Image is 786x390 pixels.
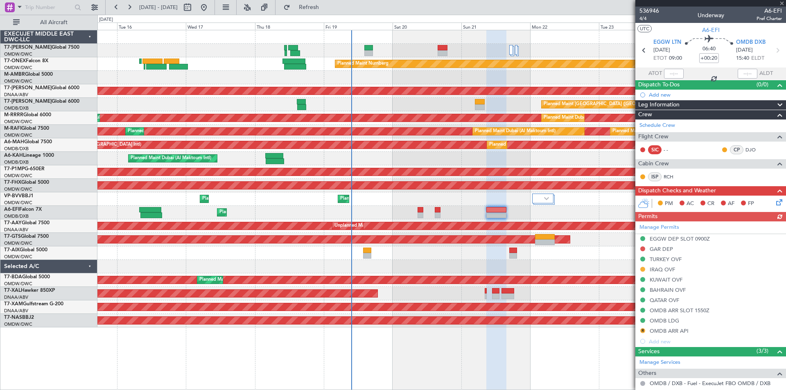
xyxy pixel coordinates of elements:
span: All Aircraft [21,20,86,25]
span: Flight Crew [638,132,669,142]
div: Planned Maint [GEOGRAPHIC_DATA] ([GEOGRAPHIC_DATA]) [219,206,348,219]
a: OMDW/DWC [4,51,32,57]
img: arrow-gray.svg [544,197,549,200]
a: A6-EFIFalcon 7X [4,207,42,212]
div: Planned Maint Dubai (Al Maktoum Intl) [131,152,211,165]
a: OMDW/DWC [4,119,32,125]
a: OMDW/DWC [4,173,32,179]
div: ISP [648,172,662,181]
a: OMDW/DWC [4,254,32,260]
span: Cabin Crew [638,159,669,169]
a: M-RAFIGlobal 7500 [4,126,49,131]
a: A6-MAHGlobal 7500 [4,140,52,144]
a: T7-AIXGlobal 5000 [4,248,47,252]
span: A6-KAH [4,153,23,158]
span: T7-AAY [4,221,22,225]
div: Underway [698,11,724,20]
span: [DATE] [653,46,670,54]
span: ALDT [759,70,773,78]
a: T7-GTSGlobal 7500 [4,234,49,239]
div: Planned Maint Dubai (Al Maktoum Intl) [202,193,283,205]
span: AF [728,200,734,208]
span: Services [638,347,660,356]
span: T7-P1MP [4,167,25,171]
span: AC [687,200,694,208]
span: T7-AIX [4,248,20,252]
span: 15:40 [736,54,749,63]
a: DNAA/ABV [4,92,28,98]
a: OMDW/DWC [4,65,32,71]
a: T7-XAMGulfstream G-200 [4,302,63,307]
span: M-AMBR [4,72,25,77]
div: Thu 18 [255,23,324,30]
span: T7-XAM [4,302,23,307]
a: T7-AAYGlobal 7500 [4,221,50,225]
span: Crew [638,110,652,119]
a: OMDW/DWC [4,281,32,287]
a: DNAA/ABV [4,227,28,233]
a: RCH [664,173,682,180]
span: T7-XAL [4,288,21,293]
input: Trip Number [25,1,72,14]
span: PM [665,200,673,208]
span: FP [748,200,754,208]
a: DNAA/ABV [4,308,28,314]
span: VP-BVV [4,194,22,198]
a: T7-NASBBJ2 [4,315,34,320]
a: OMDW/DWC [4,186,32,192]
span: T7-[PERSON_NAME] [4,86,52,90]
span: ETOT [653,54,667,63]
span: M-RRRR [4,113,23,117]
div: Unplanned Maint [GEOGRAPHIC_DATA] (Al Maktoum Intl) [334,220,456,232]
div: [DATE] [99,16,113,23]
a: A6-KAHLineage 1000 [4,153,54,158]
button: UTC [637,25,652,32]
div: CP [730,145,743,154]
a: T7-[PERSON_NAME]Global 6000 [4,99,79,104]
a: M-RRRRGlobal 6000 [4,113,51,117]
a: M-AMBRGlobal 5000 [4,72,53,77]
a: T7-BDAGlobal 5000 [4,275,50,280]
a: OMDW/DWC [4,321,32,327]
span: Dispatch To-Dos [638,80,680,90]
span: [DATE] - [DATE] [139,4,178,11]
div: Planned Maint Dubai (Al Maktoum Intl) [544,112,624,124]
div: - - [664,146,682,153]
div: Mon 22 [530,23,599,30]
div: Planned Maint Dubai (Al Maktoum Intl) [128,125,208,138]
a: T7-P1MPG-650ER [4,167,45,171]
span: ATOT [648,70,662,78]
a: OMDW/DWC [4,200,32,206]
a: Manage Services [639,358,680,367]
a: T7-[PERSON_NAME]Global 7500 [4,45,79,50]
span: A6-MAH [4,140,24,144]
a: OMDB/DXB [4,159,29,165]
span: Others [638,369,656,378]
div: Planned Maint Dubai (Al Maktoum Intl) [340,193,421,205]
span: OMDB DXB [736,38,766,47]
span: Leg Information [638,100,680,110]
span: T7-GTS [4,234,21,239]
a: OMDW/DWC [4,132,32,138]
a: VP-BVVBBJ1 [4,194,34,198]
span: T7-[PERSON_NAME] [4,45,52,50]
a: T7-ONEXFalcon 8X [4,59,48,63]
span: Pref Charter [757,15,782,22]
a: DNAA/ABV [4,294,28,300]
div: Planned Maint Dubai (Al Maktoum Intl) [199,274,280,286]
div: Planned Maint Nurnberg [337,58,388,70]
a: OMDW/DWC [4,78,32,84]
a: T7-FHXGlobal 5000 [4,180,49,185]
a: OMDB / DXB - Fuel - ExecuJet FBO OMDB / DXB [650,380,770,387]
button: Refresh [280,1,329,14]
div: Planned Maint [GEOGRAPHIC_DATA] ([GEOGRAPHIC_DATA] Intl) [544,98,680,110]
a: OMDB/DXB [4,146,29,152]
div: Wed 17 [186,23,255,30]
span: T7-ONEX [4,59,26,63]
span: M-RAFI [4,126,21,131]
a: OMDW/DWC [4,240,32,246]
a: Schedule Crew [639,122,675,130]
span: 06:40 [702,45,716,53]
span: Refresh [292,5,326,10]
div: Sat 20 [393,23,461,30]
